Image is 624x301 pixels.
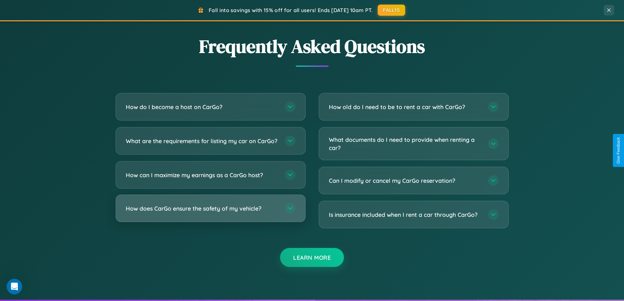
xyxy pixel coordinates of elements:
[280,248,344,267] button: Learn More
[329,177,482,185] h3: Can I modify or cancel my CarGo reservation?
[7,279,22,294] iframe: Intercom live chat
[126,171,278,179] h3: How can I maximize my earnings as a CarGo host?
[329,211,482,219] h3: Is insurance included when I rent a car through CarGo?
[616,137,621,164] div: Give Feedback
[209,7,373,13] span: Fall into savings with 15% off for all users! Ends [DATE] 10am PT.
[329,136,482,152] h3: What documents do I need to provide when renting a car?
[329,103,482,111] h3: How old do I need to be to rent a car with CarGo?
[126,204,278,213] h3: How does CarGo ensure the safety of my vehicle?
[116,34,509,59] h2: Frequently Asked Questions
[126,137,278,145] h3: What are the requirements for listing my car on CarGo?
[126,103,278,111] h3: How do I become a host on CarGo?
[378,5,405,16] button: FALL15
